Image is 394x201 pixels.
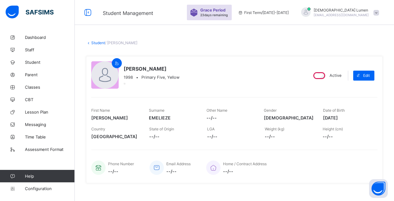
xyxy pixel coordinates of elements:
[207,134,256,139] span: --/--
[25,97,75,102] span: CBT
[25,147,75,152] span: Assessment Format
[265,127,284,131] span: Weight (kg)
[166,161,191,166] span: Email Address
[323,108,345,113] span: Date of Birth
[314,13,369,17] span: [EMAIL_ADDRESS][DOMAIN_NAME]
[91,40,105,45] a: Student
[314,8,369,12] span: [DEMOGRAPHIC_DATA] Lumen
[264,108,277,113] span: Gender
[166,169,191,174] span: --/--
[25,122,75,127] span: Messaging
[207,127,215,131] span: LGA
[91,115,140,120] span: [PERSON_NAME]
[141,75,179,80] span: Primary Five, Yellow
[25,85,75,90] span: Classes
[91,127,105,131] span: Country
[91,134,140,139] span: [GEOGRAPHIC_DATA]
[25,174,74,179] span: Help
[124,75,179,80] div: •
[190,9,198,16] img: sticker-purple.71386a28dfed39d6af7621340158ba97.svg
[6,6,54,19] img: safsims
[149,108,164,113] span: Surname
[149,134,198,139] span: --/--
[108,161,134,166] span: Phone Number
[25,60,75,65] span: Student
[25,186,74,191] span: Configuration
[265,134,313,139] span: --/--
[25,134,75,139] span: Time Table
[25,72,75,77] span: Parent
[223,169,267,174] span: --/--
[25,35,75,40] span: Dashboard
[124,66,179,72] span: [PERSON_NAME]
[200,8,225,12] span: Grace Period
[223,161,267,166] span: Home / Contract Address
[200,13,228,17] span: 23 days remaining
[25,47,75,52] span: Staff
[206,115,255,120] span: --/--
[330,73,341,78] span: Active
[323,127,343,131] span: Height (cm)
[149,127,174,131] span: State of Origin
[323,115,371,120] span: [DATE]
[91,108,110,113] span: First Name
[238,10,289,15] span: session/term information
[369,179,388,198] button: Open asap
[295,7,382,18] div: SanctusLumen
[206,108,227,113] span: Other Name
[264,115,314,120] span: [DEMOGRAPHIC_DATA]
[103,10,153,16] span: Student Management
[323,134,371,139] span: --/--
[363,73,370,78] span: Edit
[25,110,75,115] span: Lesson Plan
[149,115,197,120] span: EMELIEZE
[124,75,133,80] span: 1998
[108,169,134,174] span: --/--
[105,40,137,45] span: / [PERSON_NAME]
